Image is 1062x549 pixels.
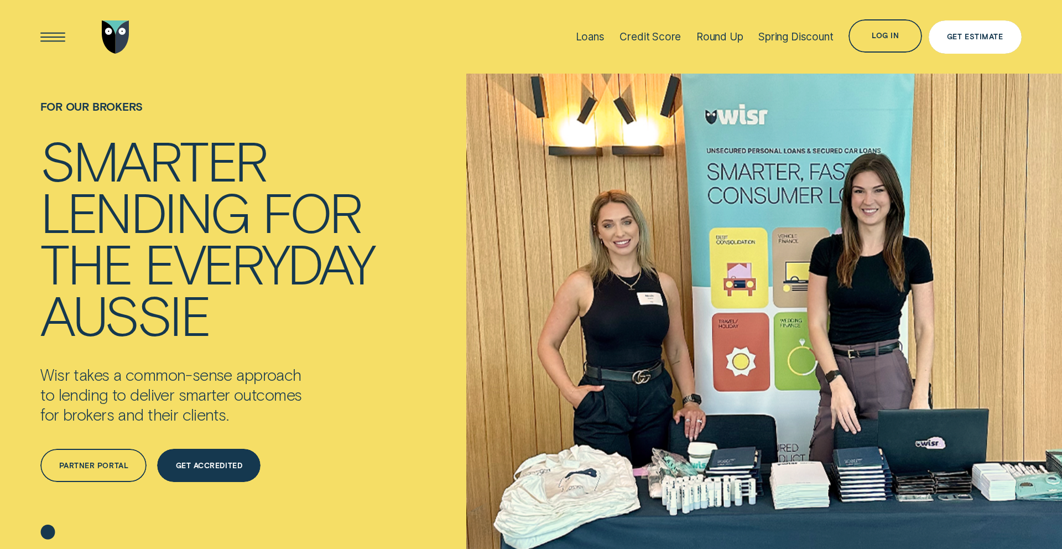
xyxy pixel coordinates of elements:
[40,365,360,424] p: Wisr takes a common-sense approach to lending to deliver smarter outcomes for brokers and their c...
[40,449,147,482] a: Partner Portal
[40,100,373,134] h1: For Our Brokers
[947,34,1003,40] div: Get Estimate
[157,449,261,482] a: Get Accredited
[848,19,922,53] button: Log in
[40,288,209,340] div: Aussie
[758,30,833,43] div: Spring Discount
[576,30,605,43] div: Loans
[37,20,70,54] button: Open Menu
[40,134,267,185] div: Smarter
[40,237,132,288] div: the
[40,134,373,340] h4: Smarter lending for the everyday Aussie
[262,185,361,237] div: for
[619,30,681,43] div: Credit Score
[929,20,1022,54] a: Get Estimate
[102,20,129,54] img: Wisr
[696,30,743,43] div: Round Up
[144,237,373,288] div: everyday
[40,185,249,237] div: lending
